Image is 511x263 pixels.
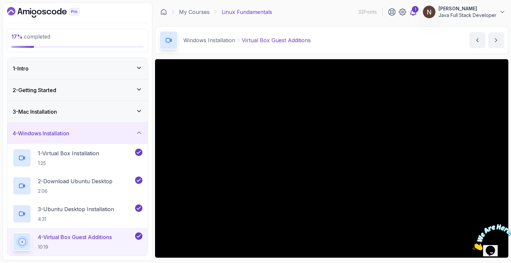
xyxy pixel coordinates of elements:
button: next content [488,32,504,48]
button: 4-Windows Installation [7,123,148,144]
p: Java Full Stack Developer [438,12,496,19]
span: 17 % [11,33,23,40]
h3: 4 - Windows Installation [13,129,69,137]
h3: 2 - Getting Started [13,86,56,94]
button: 3-Mac Installation [7,101,148,122]
p: 1:25 [38,160,99,167]
iframe: chat widget [470,221,511,253]
a: 1 [409,8,417,16]
a: My Courses [179,8,210,16]
p: 3 - Ubuntu Desktop Installation [38,205,114,213]
p: 2:06 [38,188,112,195]
a: Dashboard [160,9,167,15]
iframe: 4 - Virtual Box Guest Additions [155,59,508,258]
h3: 1 - Intro [13,65,29,72]
h3: 3 - Mac Installation [13,108,57,116]
p: 4:31 [38,216,114,222]
button: 1-Virtual Box Installation1:25 [13,149,142,167]
button: previous content [469,32,485,48]
button: 2-Getting Started [7,79,148,101]
div: 1 [412,6,419,13]
button: 3-Ubuntu Desktop Installation4:31 [13,204,142,223]
p: 4 - Virtual Box Guest Additions [38,233,112,241]
a: Dashboard [7,7,95,18]
p: Windows Installation [183,36,235,44]
img: user profile image [423,6,435,18]
p: Virtual Box Guest Additions [242,36,311,44]
p: [PERSON_NAME] [438,5,496,12]
button: user profile image[PERSON_NAME]Java Full Stack Developer [423,5,506,19]
button: 4-Virtual Box Guest Additions10:19 [13,232,142,251]
button: 2-Download Ubuntu Desktop2:06 [13,177,142,195]
img: Chat attention grabber [3,3,44,29]
button: 1-Intro [7,58,148,79]
p: 32 Points [358,9,377,15]
p: 1 - Virtual Box Installation [38,149,99,157]
span: completed [11,33,50,40]
p: Linux Fundamentals [222,8,272,16]
p: 10:19 [38,244,112,250]
p: 2 - Download Ubuntu Desktop [38,177,112,185]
